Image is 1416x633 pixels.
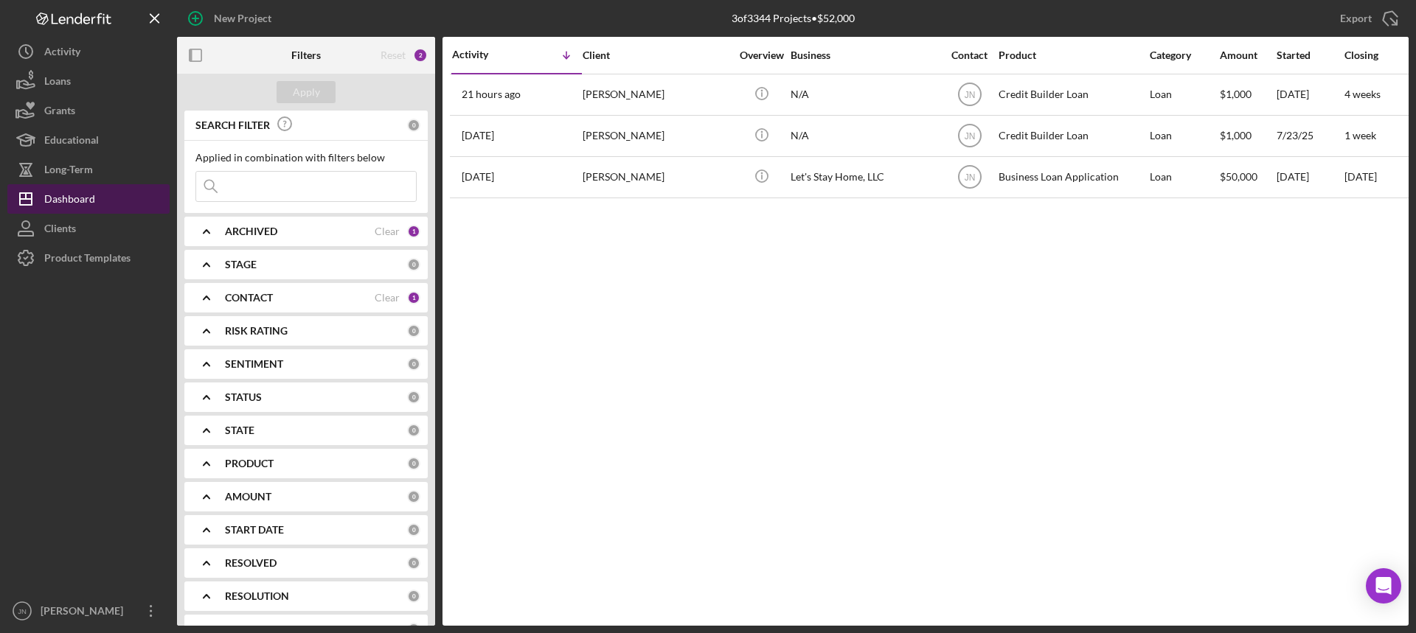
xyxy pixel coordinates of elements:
b: SENTIMENT [225,358,283,370]
div: Clear [375,225,400,237]
button: Educational [7,125,170,155]
div: Overview [734,49,789,61]
div: 2 [413,48,428,63]
div: Started [1277,49,1343,61]
div: 0 [407,490,420,503]
div: 0 [407,357,420,371]
div: Clients [44,214,76,247]
time: [DATE] [1344,170,1377,183]
button: Clients [7,214,170,243]
b: START DATE [225,524,284,536]
div: New Project [214,4,271,33]
button: Product Templates [7,243,170,273]
div: 1 [407,291,420,304]
div: Open Intercom Messenger [1366,568,1401,604]
text: JN [18,607,27,615]
div: 0 [407,457,420,470]
div: Loan [1150,75,1218,114]
div: [DATE] [1277,75,1343,114]
b: STATE [225,424,254,436]
time: 2025-08-11 18:59 [462,88,521,100]
div: Product [999,49,1146,61]
div: 0 [407,324,420,338]
div: [PERSON_NAME] [37,596,133,629]
div: [PERSON_NAME] [583,75,730,114]
b: ARCHIVED [225,225,277,237]
b: CONTACT [225,292,273,304]
b: SEARCH FILTER [195,119,270,131]
b: STAGE [225,259,257,270]
div: Educational [44,125,99,158]
b: PRODUCT [225,458,274,469]
button: Grants [7,96,170,125]
button: Long-Term [7,155,170,184]
time: 1 week [1344,129,1376,141]
button: New Project [177,4,286,33]
b: AMOUNT [225,491,271,503]
div: 0 [407,119,420,132]
b: STATUS [225,391,262,403]
div: [PERSON_NAME] [583,116,730,155]
button: Loans [7,66,170,96]
div: Loan [1150,158,1218,197]
div: N/A [791,75,938,114]
div: Business [791,49,938,61]
div: 1 [407,225,420,238]
text: JN [964,131,975,141]
div: Contact [942,49,997,61]
button: Dashboard [7,184,170,214]
div: $1,000 [1220,75,1275,114]
div: Amount [1220,49,1275,61]
div: 7/23/25 [1277,116,1343,155]
div: Grants [44,96,75,129]
div: Clear [375,292,400,304]
time: 2025-06-18 20:03 [462,171,494,183]
div: Credit Builder Loan [999,116,1146,155]
div: Dashboard [44,184,95,217]
div: 0 [407,391,420,404]
div: 0 [407,424,420,437]
div: Activity [44,37,80,70]
div: 0 [407,523,420,536]
button: Apply [277,81,336,103]
div: [DATE] [1277,158,1343,197]
div: 0 [407,258,420,271]
div: $50,000 [1220,158,1275,197]
div: Long-Term [44,155,93,188]
b: RISK RATING [225,325,288,337]
div: Client [583,49,730,61]
div: 0 [407,556,420,570]
time: 2025-07-23 15:12 [462,130,494,141]
div: Loan [1150,116,1218,155]
button: Activity [7,37,170,66]
div: Apply [293,81,320,103]
div: Credit Builder Loan [999,75,1146,114]
div: 3 of 3344 Projects • $52,000 [732,13,855,24]
time: 4 weeks [1344,88,1381,100]
b: Filters [291,49,321,61]
text: JN [964,172,975,183]
button: JN[PERSON_NAME] [7,596,170,626]
div: Business Loan Application [999,158,1146,197]
div: Reset [381,49,406,61]
div: [PERSON_NAME] [583,158,730,197]
b: RESOLVED [225,557,277,569]
div: Category [1150,49,1218,61]
div: 0 [407,590,420,603]
div: Export [1340,4,1372,33]
div: Let's Stay Home, LLC [791,158,938,197]
b: RESOLUTION [225,590,289,602]
button: Export [1325,4,1409,33]
div: Applied in combination with filters below [195,152,417,164]
div: Loans [44,66,71,99]
div: $1,000 [1220,116,1275,155]
div: Product Templates [44,243,131,276]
